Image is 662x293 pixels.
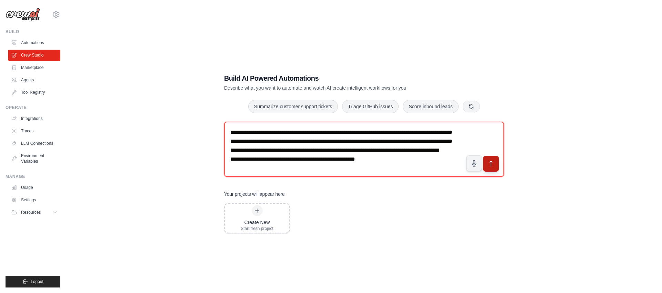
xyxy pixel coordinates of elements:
[8,194,60,205] a: Settings
[403,100,459,113] button: Score inbound leads
[6,276,60,287] button: Logout
[21,210,41,215] span: Resources
[8,125,60,137] a: Traces
[8,207,60,218] button: Resources
[8,37,60,48] a: Automations
[8,87,60,98] a: Tool Registry
[628,260,662,293] iframe: Chat Widget
[224,191,285,198] h3: Your projects will appear here
[6,105,60,110] div: Operate
[8,50,60,61] a: Crew Studio
[241,226,273,231] div: Start fresh project
[8,150,60,167] a: Environment Variables
[31,279,43,284] span: Logout
[224,84,456,91] p: Describe what you want to automate and watch AI create intelligent workflows for you
[466,155,482,171] button: Click to speak your automation idea
[248,100,338,113] button: Summarize customer support tickets
[241,219,273,226] div: Create New
[8,182,60,193] a: Usage
[8,113,60,124] a: Integrations
[8,74,60,85] a: Agents
[6,174,60,179] div: Manage
[6,29,60,34] div: Build
[8,62,60,73] a: Marketplace
[224,73,456,83] h1: Build AI Powered Automations
[342,100,399,113] button: Triage GitHub issues
[6,8,40,21] img: Logo
[463,101,480,112] button: Get new suggestions
[8,138,60,149] a: LLM Connections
